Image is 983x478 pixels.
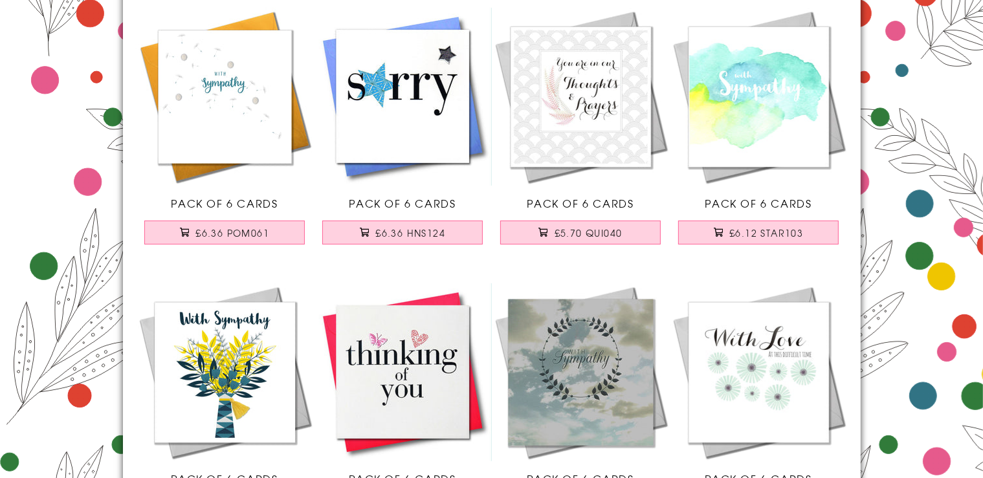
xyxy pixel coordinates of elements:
a: Sympathy Card, Sorry, Thinking of you, Embellished with pompoms Pack of 6 Cards £6.36 POM061 [136,8,314,257]
a: Sympathy, Sorry, Thinking of you Card, Blue Star, Embellished with a padded star Pack of 6 Cards ... [314,8,492,257]
img: Sympathy Card, Sorry, Thinking of you, Sky & Clouds, Embossed and Foiled text [492,283,670,461]
img: Sympathy, Sorry, Thinking of you Card, Fern Flowers, Thoughts & Prayers [492,8,670,186]
span: Pack of 6 Cards [527,195,634,211]
span: £6.36 HNS124 [375,226,445,239]
span: £5.70 QUI040 [555,226,623,239]
img: Sympathy Card, Sorry, Thinking of you, Embellished with pompoms [136,8,314,186]
a: Sympathy, Sorry, Thinking of you Card, Fern Flowers, Thoughts & Prayers Pack of 6 Cards £5.70 QUI040 [492,8,670,257]
button: £6.36 HNS124 [322,221,483,244]
span: Pack of 6 Cards [705,195,812,211]
img: Sympathy, Sorry, Thinking of you Card, Watercolour, With Sympathy [670,8,848,186]
button: £6.36 POM061 [144,221,305,244]
span: £6.12 STAR103 [729,226,803,239]
img: Sympathy, Sorry, Thinking of you Card, Blue Star, Embellished with a padded star [314,8,492,186]
button: £5.70 QUI040 [500,221,661,244]
img: Sympathy Card, Flowers, Embellished with a colourful tassel [136,283,314,461]
span: £6.36 POM061 [195,226,269,239]
button: £6.12 STAR103 [678,221,839,244]
img: Sympathy, Sorry, Thinking of you Card, Flowers, With Love [670,283,848,461]
img: Sympathy, Sorry, Thinking of you Card, Heart, fabric butterfly Embellished [314,283,492,461]
span: Pack of 6 Cards [349,195,456,211]
a: Sympathy, Sorry, Thinking of you Card, Watercolour, With Sympathy Pack of 6 Cards £6.12 STAR103 [670,8,848,257]
span: Pack of 6 Cards [171,195,278,211]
